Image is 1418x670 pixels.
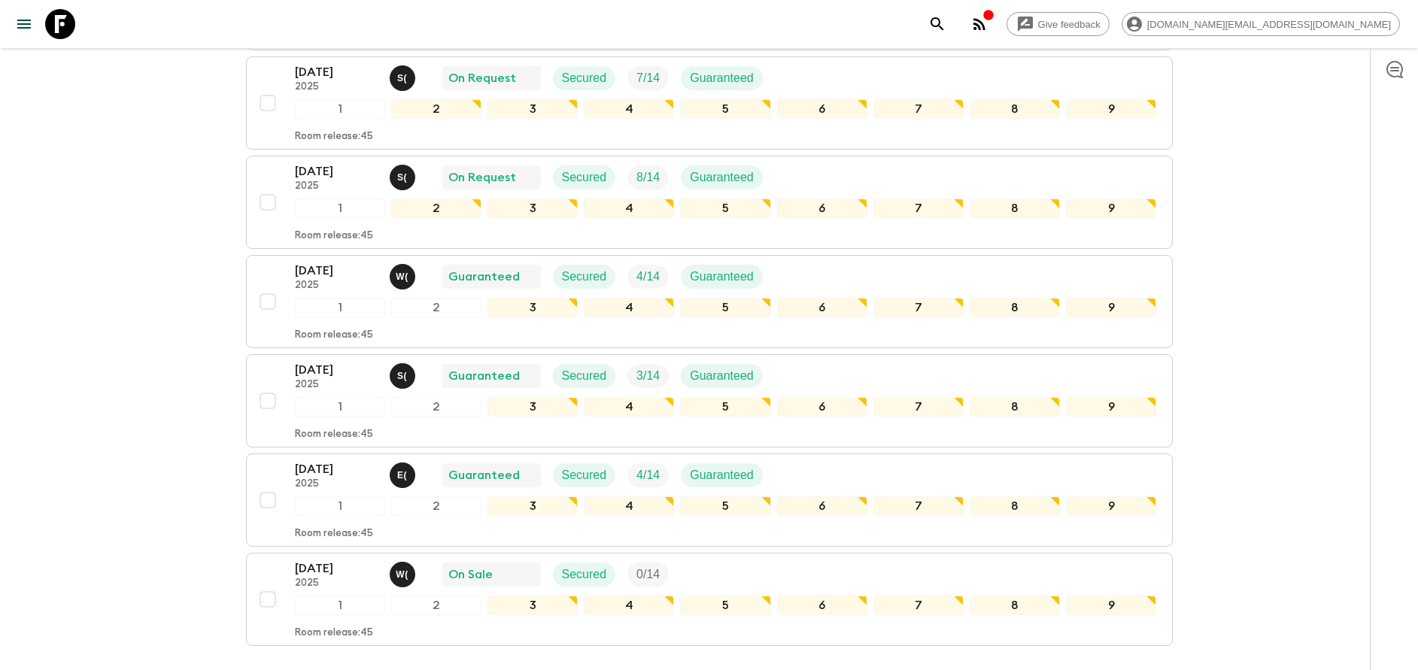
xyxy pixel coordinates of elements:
[391,298,481,317] div: 2
[397,171,407,183] p: S (
[487,199,578,218] div: 3
[295,131,373,143] p: Room release: 45
[295,429,373,441] p: Room release: 45
[627,66,669,90] div: Trip Fill
[584,199,674,218] div: 4
[390,169,418,181] span: Shandy (Putu) Sandhi Astra Juniawan
[390,363,418,389] button: S(
[690,268,754,286] p: Guaranteed
[295,559,378,578] p: [DATE]
[295,63,378,81] p: [DATE]
[1007,12,1110,36] a: Give feedback
[448,69,516,87] p: On Request
[636,69,660,87] p: 7 / 14
[246,453,1173,547] button: [DATE]2025England (Made) Agus EnglandianGuaranteedSecuredTrip FillGuaranteed123456789Room release:45
[636,168,660,186] p: 8 / 14
[777,596,867,615] div: 6
[777,199,867,218] div: 6
[922,9,952,39] button: search adventures
[295,596,385,615] div: 1
[1139,19,1399,30] span: [DOMAIN_NAME][EMAIL_ADDRESS][DOMAIN_NAME]
[487,298,578,317] div: 3
[1066,199,1156,218] div: 9
[627,165,669,189] div: Trip Fill
[1122,12,1400,36] div: [DOMAIN_NAME][EMAIL_ADDRESS][DOMAIN_NAME]
[777,298,867,317] div: 6
[873,99,964,119] div: 7
[680,596,770,615] div: 5
[777,397,867,417] div: 6
[391,596,481,615] div: 2
[584,496,674,516] div: 4
[636,268,660,286] p: 4 / 14
[584,596,674,615] div: 4
[390,462,418,488] button: E(
[627,364,669,388] div: Trip Fill
[553,165,616,189] div: Secured
[1066,99,1156,119] div: 9
[391,496,481,516] div: 2
[397,72,407,84] p: S (
[1030,19,1109,30] span: Give feedback
[873,596,964,615] div: 7
[295,397,385,417] div: 1
[690,168,754,186] p: Guaranteed
[396,568,408,581] p: W (
[1066,496,1156,516] div: 9
[390,562,418,587] button: W(
[487,496,578,516] div: 3
[246,56,1173,150] button: [DATE]2025Shandy (Putu) Sandhi Astra JuniawanOn RequestSecuredTrip FillGuaranteed123456789Room re...
[584,298,674,317] div: 4
[584,397,674,417] div: 4
[448,268,520,286] p: Guaranteed
[397,469,407,481] p: E (
[1066,397,1156,417] div: 9
[873,496,964,516] div: 7
[448,168,516,186] p: On Request
[970,298,1060,317] div: 8
[448,367,520,385] p: Guaranteed
[390,264,418,290] button: W(
[390,70,418,82] span: Shandy (Putu) Sandhi Astra Juniawan
[584,99,674,119] div: 4
[873,199,964,218] div: 7
[562,367,607,385] p: Secured
[562,268,607,286] p: Secured
[970,596,1060,615] div: 8
[553,265,616,289] div: Secured
[390,165,418,190] button: S(
[562,466,607,484] p: Secured
[391,199,481,218] div: 2
[9,9,39,39] button: menu
[777,496,867,516] div: 6
[295,180,378,193] p: 2025
[391,99,481,119] div: 2
[873,298,964,317] div: 7
[295,578,378,590] p: 2025
[636,367,660,385] p: 3 / 14
[553,66,616,90] div: Secured
[562,69,607,87] p: Secured
[627,265,669,289] div: Trip Fill
[690,466,754,484] p: Guaranteed
[777,99,867,119] div: 6
[448,565,493,584] p: On Sale
[295,379,378,391] p: 2025
[246,354,1173,447] button: [DATE]2025Shandy (Putu) Sandhi Astra JuniawanGuaranteedSecuredTrip FillGuaranteed123456789Room re...
[1066,298,1156,317] div: 9
[680,99,770,119] div: 5
[390,65,418,91] button: S(
[295,162,378,180] p: [DATE]
[390,268,418,280] span: Wawan (Made) Murawan
[246,156,1173,249] button: [DATE]2025Shandy (Putu) Sandhi Astra JuniawanOn RequestSecuredTrip FillGuaranteed123456789Room re...
[636,565,660,584] p: 0 / 14
[295,298,385,317] div: 1
[970,99,1060,119] div: 8
[295,627,373,639] p: Room release: 45
[246,553,1173,646] button: [DATE]2025Wawan (Made) MurawanOn SaleSecuredTrip Fill123456789Room release:45
[553,562,616,587] div: Secured
[690,69,754,87] p: Guaranteed
[246,255,1173,348] button: [DATE]2025Wawan (Made) MurawanGuaranteedSecuredTrip FillGuaranteed123456789Room release:45
[397,370,407,382] p: S (
[487,99,578,119] div: 3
